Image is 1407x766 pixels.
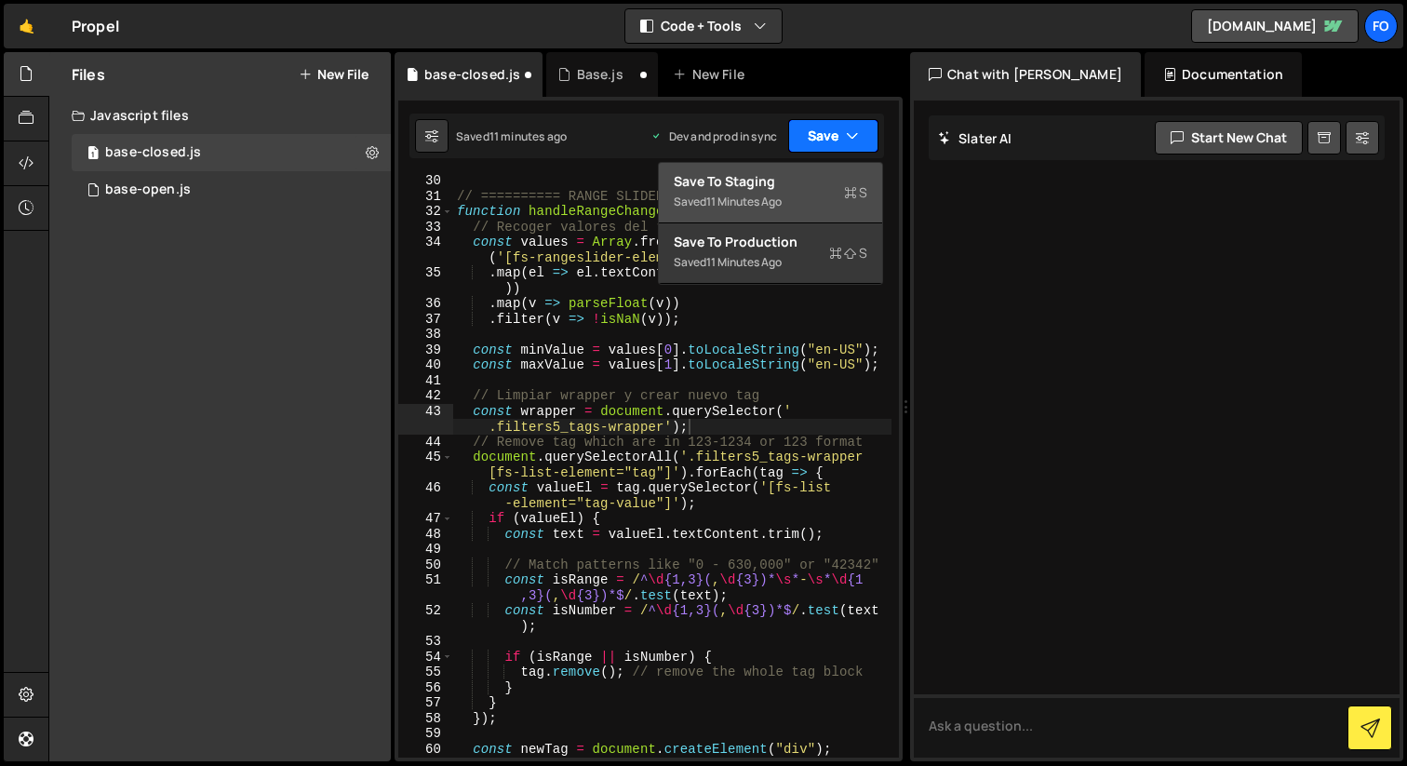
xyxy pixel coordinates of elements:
[398,450,453,480] div: 45
[87,147,99,162] span: 1
[72,15,119,37] div: Propel
[910,52,1141,97] div: Chat with [PERSON_NAME]
[706,194,782,209] div: 11 minutes ago
[844,183,867,202] span: S
[49,97,391,134] div: Javascript files
[398,327,453,343] div: 38
[398,312,453,328] div: 37
[398,542,453,558] div: 49
[577,65,623,84] div: Base.js
[72,64,105,85] h2: Files
[829,244,867,262] span: S
[398,680,453,696] div: 56
[706,254,782,270] div: 11 minutes ago
[1145,52,1302,97] div: Documentation
[398,388,453,404] div: 42
[398,711,453,727] div: 58
[398,480,453,511] div: 46
[398,296,453,312] div: 36
[398,220,453,235] div: 33
[673,65,751,84] div: New File
[1191,9,1359,43] a: [DOMAIN_NAME]
[398,265,453,296] div: 35
[625,9,782,43] button: Code + Tools
[489,128,567,144] div: 11 minutes ago
[72,171,391,208] div: 17111/47186.js
[659,163,882,223] button: Save to StagingS Saved11 minutes ago
[398,527,453,543] div: 48
[398,742,453,758] div: 60
[938,129,1012,147] h2: Slater AI
[456,128,567,144] div: Saved
[650,128,777,144] div: Dev and prod in sync
[398,634,453,650] div: 53
[674,251,867,274] div: Saved
[398,695,453,711] div: 57
[398,204,453,220] div: 32
[72,134,391,171] div: 17111/47461.js
[398,603,453,634] div: 52
[398,511,453,527] div: 47
[398,726,453,742] div: 59
[398,435,453,450] div: 44
[398,404,453,435] div: 43
[398,558,453,573] div: 50
[299,67,368,82] button: New File
[4,4,49,48] a: 🤙
[788,119,878,153] button: Save
[398,357,453,373] div: 40
[398,173,453,189] div: 30
[398,665,453,680] div: 55
[1364,9,1398,43] a: fo
[424,65,520,84] div: base-closed.js
[398,189,453,205] div: 31
[398,572,453,603] div: 51
[398,235,453,265] div: 34
[398,343,453,358] div: 39
[105,181,191,198] div: base-open.js
[674,233,867,251] div: Save to Production
[674,172,867,191] div: Save to Staging
[674,191,867,213] div: Saved
[398,650,453,665] div: 54
[1155,121,1303,155] button: Start new chat
[398,373,453,389] div: 41
[659,223,882,284] button: Save to ProductionS Saved11 minutes ago
[105,144,201,161] div: base-closed.js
